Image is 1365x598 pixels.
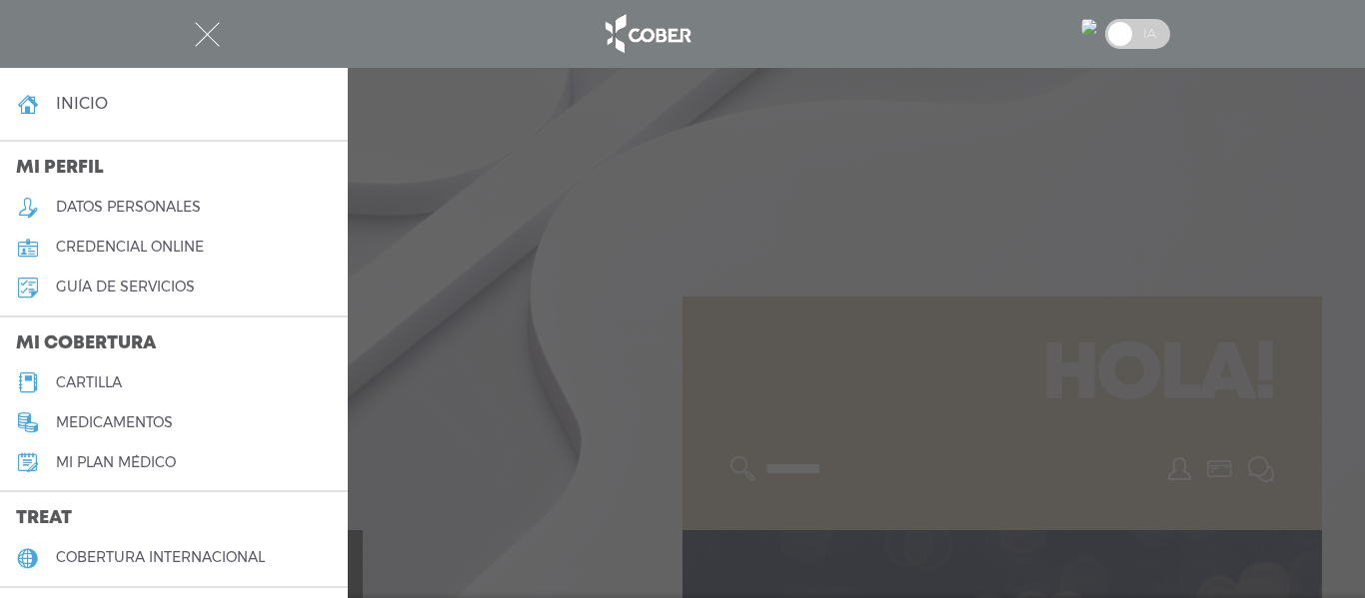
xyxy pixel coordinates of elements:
h5: cartilla [56,374,122,391]
h4: inicio [56,94,108,113]
img: Cober_menu-close-white.svg [195,22,220,47]
h5: credencial online [56,239,204,256]
h5: datos personales [56,199,201,216]
h5: medicamentos [56,414,173,431]
img: logo_cober_home-white.png [595,10,699,58]
h5: guía de servicios [56,279,195,296]
img: 7294 [1081,19,1097,35]
h5: cobertura internacional [56,549,265,566]
h5: Mi plan médico [56,454,176,471]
